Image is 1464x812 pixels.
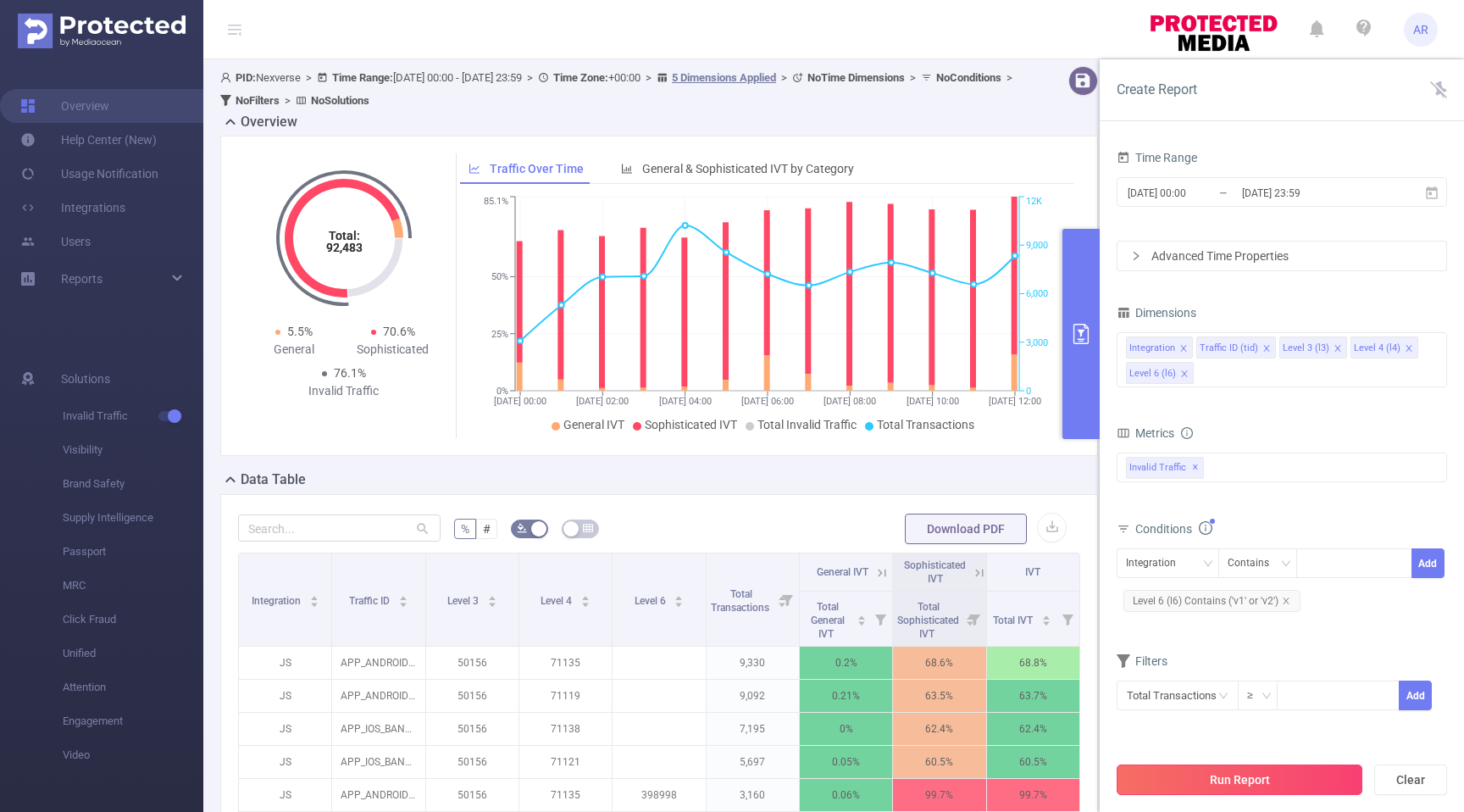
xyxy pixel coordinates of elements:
[905,514,1027,544] button: Download PDF
[1279,336,1347,359] li: Level 3 (l3)
[800,647,892,679] p: 0.2%
[236,94,280,107] b: No Filters
[18,14,186,48] img: Protected Media
[1203,559,1213,570] i: icon: down
[1196,336,1276,359] li: Traffic ID (tid)
[398,593,408,598] i: icon: caret-up
[1042,613,1051,618] i: icon: caret-up
[522,71,538,84] span: >
[63,433,203,467] span: Visibility
[61,272,103,286] span: Reports
[252,595,303,607] span: Integration
[294,382,393,400] div: Invalid Traffic
[993,615,1035,626] span: Total IVT
[906,396,958,407] tspan: [DATE] 10:00
[494,396,546,407] tspan: [DATE] 00:00
[426,713,518,745] p: 50156
[658,396,711,407] tspan: [DATE] 04:00
[581,593,591,598] i: icon: caret-up
[583,523,593,533] i: icon: table
[311,94,369,107] b: No Solutions
[220,72,236,83] i: icon: user
[241,470,306,490] h2: Data Table
[1026,386,1031,397] tspan: 0
[857,613,867,623] div: Sort
[817,566,868,578] span: General IVT
[1123,590,1300,612] span: Level 6 (l6) Contains ('v1' or 'v2')
[220,71,1018,107] span: Nexverse [DATE] 00:00 - [DATE] 23:59 +00:00
[1131,251,1141,261] i: icon: right
[707,746,799,778] p: 5,697
[776,71,792,84] span: >
[63,569,203,603] span: MRC
[1228,549,1281,577] div: Contains
[807,71,905,84] b: No Time Dimensions
[469,163,480,175] i: icon: line-chart
[936,71,1001,84] b: No Conditions
[332,680,424,712] p: APP_ANDROID_BANNER
[893,779,985,811] p: 99.7%
[775,553,799,646] i: Filter menu
[1129,363,1176,385] div: Level 6 (l6)
[1026,289,1048,300] tspan: 6,000
[20,123,157,157] a: Help Center (New)
[672,71,776,84] u: 5 Dimensions Applied
[563,418,624,431] span: General IVT
[987,647,1079,679] p: 68.8%
[1117,426,1174,440] span: Metrics
[1180,370,1189,380] i: icon: close
[238,514,441,542] input: Search...
[987,746,1079,778] p: 60.5%
[1179,344,1188,354] i: icon: close
[893,746,985,778] p: 60.5%
[1042,619,1051,624] i: icon: caret-down
[1281,559,1291,570] i: icon: down
[344,341,443,359] div: Sophisticated
[857,619,867,624] i: icon: caret-down
[800,713,892,745] p: 0%
[1126,549,1188,577] div: Integration
[490,162,584,175] span: Traffic Over Time
[707,647,799,679] p: 9,330
[63,704,203,738] span: Engagement
[800,746,892,778] p: 0.05%
[1247,681,1265,709] div: ≥
[349,595,392,607] span: Traffic ID
[245,341,344,359] div: General
[1025,566,1040,578] span: IVT
[1126,457,1204,479] span: Invalid Traffic
[1117,81,1197,97] span: Create Report
[1001,71,1018,84] span: >
[640,71,657,84] span: >
[987,779,1079,811] p: 99.7%
[239,647,331,679] p: JS
[519,779,612,811] p: 71135
[613,779,705,811] p: 398998
[487,593,497,603] div: Sort
[741,396,794,407] tspan: [DATE] 06:00
[621,163,633,175] i: icon: bar-chart
[1405,344,1413,354] i: icon: close
[241,112,297,132] h2: Overview
[1413,13,1428,47] span: AR
[332,713,424,745] p: APP_IOS_BANNER
[707,779,799,811] p: 3,160
[1411,548,1445,578] button: Add
[519,746,612,778] p: 71121
[877,418,974,431] span: Total Transactions
[334,366,366,380] span: 76.1%
[1117,306,1196,320] span: Dimensions
[63,670,203,704] span: Attention
[1374,765,1447,795] button: Clear
[383,325,415,338] span: 70.6%
[461,522,469,536] span: %
[239,779,331,811] p: JS
[674,600,684,605] i: icon: caret-down
[674,593,684,603] div: Sort
[309,593,319,603] div: Sort
[905,71,921,84] span: >
[1117,151,1197,164] span: Time Range
[987,713,1079,745] p: 62.4%
[63,399,203,433] span: Invalid Traffic
[398,600,408,605] i: icon: caret-down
